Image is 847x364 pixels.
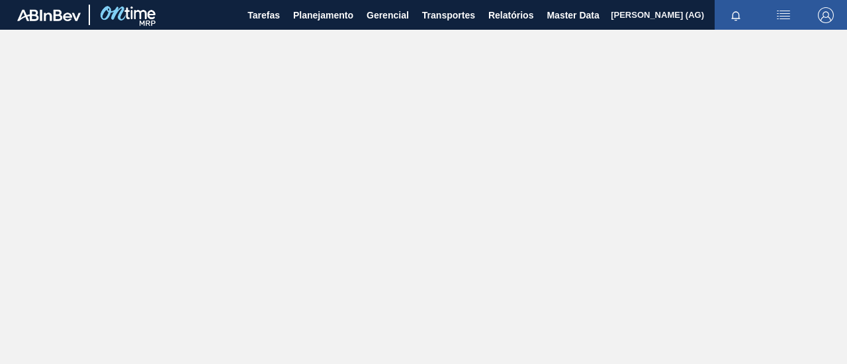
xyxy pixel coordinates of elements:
[422,7,475,23] span: Transportes
[715,6,757,24] button: Notificações
[247,7,280,23] span: Tarefas
[547,7,599,23] span: Master Data
[818,7,834,23] img: Logout
[776,7,791,23] img: userActions
[17,9,81,21] img: TNhmsLtSVTkK8tSr43FrP2fwEKptu5GPRR3wAAAABJRU5ErkJggg==
[488,7,533,23] span: Relatórios
[293,7,353,23] span: Planejamento
[367,7,409,23] span: Gerencial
